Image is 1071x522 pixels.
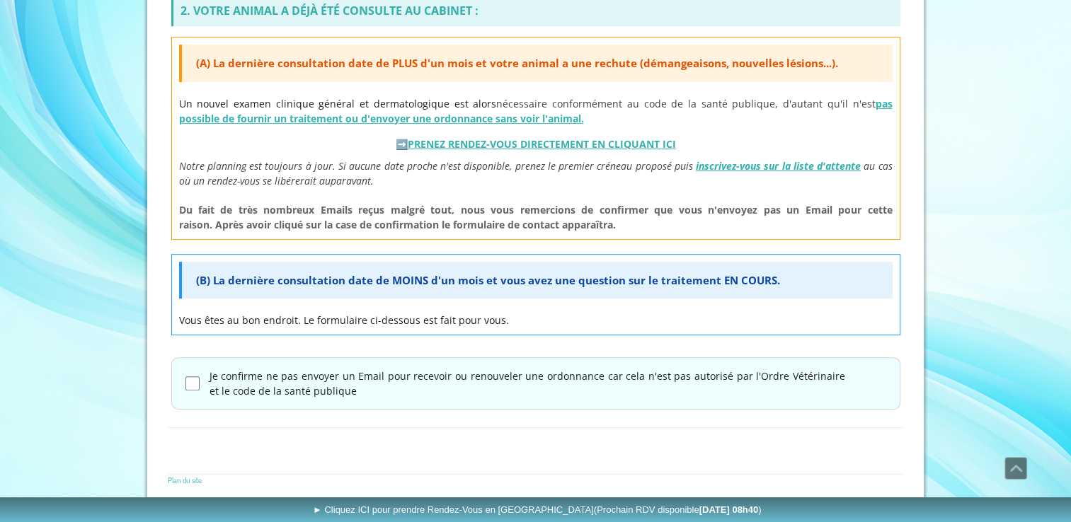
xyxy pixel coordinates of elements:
strong: 2. VOTRE ANIMAL A DÉJÀ ÉTÉ CONSULTE AU CABINET : [181,3,479,18]
a: inscrivez-vous sur la liste d'attente [696,159,861,173]
span: Défiler vers le haut [1005,458,1026,479]
a: Plan du site [168,475,202,485]
strong: ➡️ [396,137,676,151]
span: Notre planning est toujours à jour. Si aucune date proche n'est disponible, prenez le premier cré... [179,159,693,173]
span: au cas où un rendez-vous se libérerait auparavant. [179,159,893,187]
span: (B) La dernière consultation date de MOINS d'un mois et vous avez une question sur le traitement ... [196,273,780,287]
span: (Prochain RDV disponible ) [594,504,762,515]
b: [DATE] 08h40 [699,504,759,515]
span: ► Cliquez ICI pour prendre Rendez-Vous en [GEOGRAPHIC_DATA] [313,504,762,515]
a: Défiler vers le haut [1004,457,1027,480]
p: Un nouvel examen clinique général et dermatologique est alors [179,96,893,126]
span: (A) La dernière consultation date de PLUS d'un mois et votre animal a une rechute (démangeaisons,... [196,56,838,70]
span: nécessaire conformément au code de la santé publique, d'autant qu'il n'est [179,97,893,125]
a: PRENEZ RENDEZ-VOUS DIRECTEMENT EN CLIQUANT ICI [408,137,676,151]
span: Du fait de très nombreux Emails reçus malgré tout, nous vous remercions de confirmer que vous n'e... [179,203,893,231]
p: Vous êtes au bon endroit. Le formulaire ci-dessous est fait pour vous. [179,313,893,327]
a: pas possible de fournir un traitement ou d'envoyer une ordonnance sans voir l'animal. [179,97,893,125]
label: Je confirme ne pas envoyer un Email pour recevoir ou renouveler une ordonnance car cela n'est pas... [210,369,845,398]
